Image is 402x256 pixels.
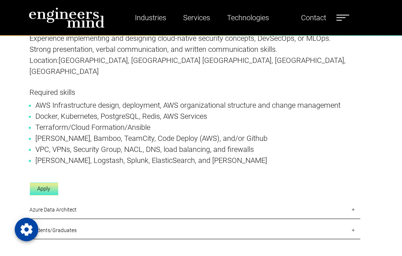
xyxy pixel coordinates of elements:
li: VPC, VPNs, Security Group, NACL, DNS, load balancing, and firewalls [36,144,349,155]
img: logo [29,7,105,28]
li: Docker, Kubernetes, PostgreSQL, Redis, AWS Services [36,111,349,122]
li: [PERSON_NAME], Bamboo, TeamCity, Code Deploy (AWS), and/or Github [36,133,349,144]
a: Industries [132,9,169,26]
p: Experience implementing and designing cloud-native security concepts, DevSecOps, or MLOps. [30,33,355,44]
li: [PERSON_NAME], Logstash, Splunk, ElasticSearch, and [PERSON_NAME] [36,155,349,166]
a: Students/Graduates [24,222,360,240]
a: Services [180,9,213,26]
a: Azure Data Architect [24,202,360,219]
li: Terraform/Cloud Formation/Ansible [36,122,349,133]
a: Apply [30,183,58,196]
h5: Required skills [30,88,355,97]
p: Location:[GEOGRAPHIC_DATA], [GEOGRAPHIC_DATA] [GEOGRAPHIC_DATA], [GEOGRAPHIC_DATA], [GEOGRAPHIC_D... [30,55,355,77]
a: Technologies [224,9,272,26]
p: Strong presentation, verbal communication, and written communication skills. [30,44,355,55]
a: Contact [298,9,329,26]
li: AWS Infrastructure design, deployment, AWS organizational structure and change management [36,100,349,111]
